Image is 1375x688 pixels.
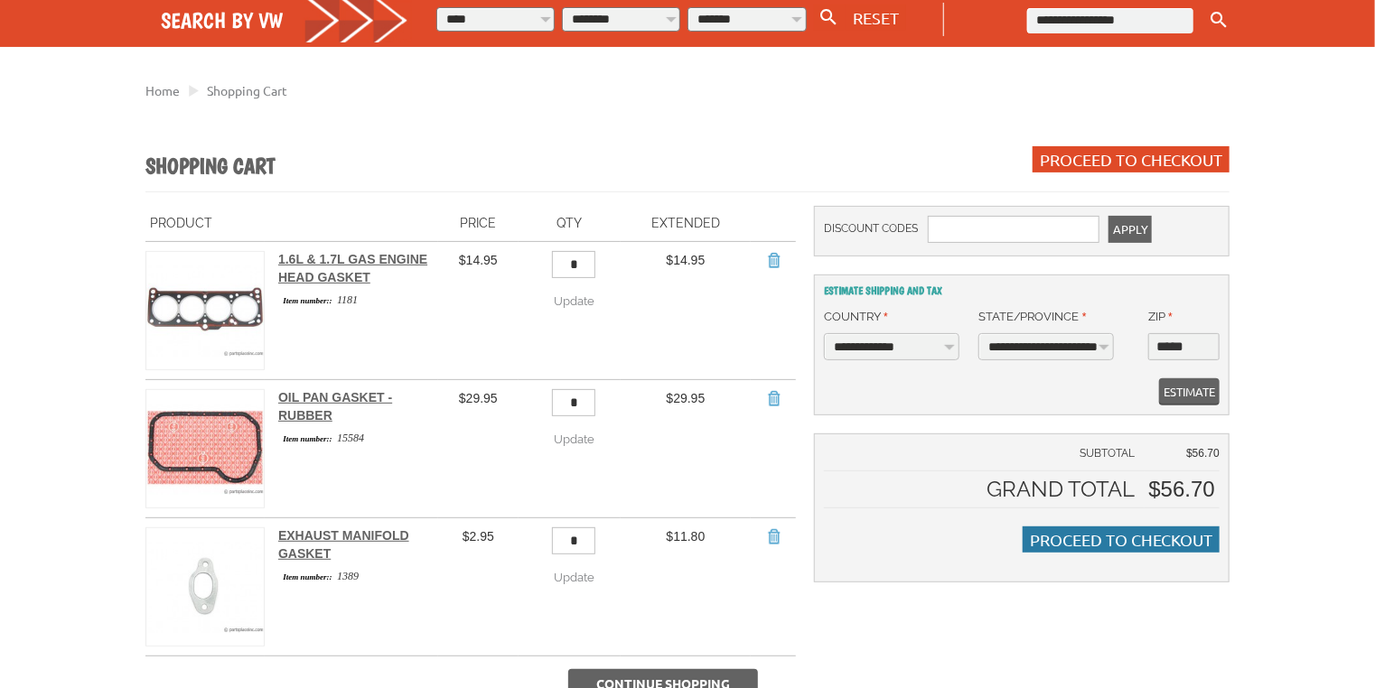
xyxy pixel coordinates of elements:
[824,216,919,242] label: Discount Codes
[145,153,275,181] h1: Shopping Cart
[278,292,434,308] div: 1181
[1023,526,1220,553] button: Proceed to Checkout
[146,390,264,507] img: Oil Pan Gasket - Rubber
[1164,378,1215,405] span: Estimate
[667,529,706,544] span: $11.80
[146,252,264,369] img: 1.6L & 1.7L Gas Engine Head Gasket
[824,443,1145,471] td: Subtotal
[764,527,782,545] a: Remove Item
[554,432,594,446] span: Update
[824,308,888,326] label: Country
[1148,308,1173,326] label: Zip
[1030,530,1212,549] span: Proceed to Checkout
[846,5,906,31] button: RESET
[278,430,434,446] div: 15584
[463,529,494,544] span: $2.95
[278,252,427,284] a: 1.6L & 1.7L Gas Engine Head Gasket
[814,5,845,31] button: Search By VW...
[987,476,1136,502] strong: Grand Total
[1159,378,1220,405] button: Estimate
[667,253,706,267] span: $14.95
[764,251,782,269] a: Remove Item
[1186,447,1220,460] span: $56.70
[667,391,706,405] span: $29.95
[278,528,409,561] a: Exhaust Manifold Gasket
[1040,150,1222,169] span: Proceed to Checkout
[554,571,594,584] span: Update
[824,284,1220,297] h2: Estimate Shipping and Tax
[621,206,751,242] th: Extended
[459,253,498,267] span: $14.95
[1033,146,1230,172] button: Proceed to Checkout
[459,391,498,405] span: $29.95
[145,82,180,98] a: Home
[278,571,337,583] span: Item number::
[278,568,434,584] div: 1389
[150,216,212,230] span: Product
[764,389,782,407] a: Remove Item
[278,294,337,307] span: Item number::
[853,8,899,27] span: RESET
[554,294,594,308] span: Update
[161,7,408,33] h4: Search by VW
[460,216,496,230] span: Price
[278,432,337,445] span: Item number::
[146,528,264,646] img: Exhaust Manifold Gasket
[1149,477,1215,501] span: $56.70
[1108,216,1152,243] button: Apply
[978,308,1087,326] label: State/Province
[1205,5,1232,35] button: Keyword Search
[207,82,287,98] a: Shopping Cart
[519,206,622,242] th: Qty
[1113,216,1147,243] span: Apply
[278,390,392,423] a: Oil Pan Gasket - Rubber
